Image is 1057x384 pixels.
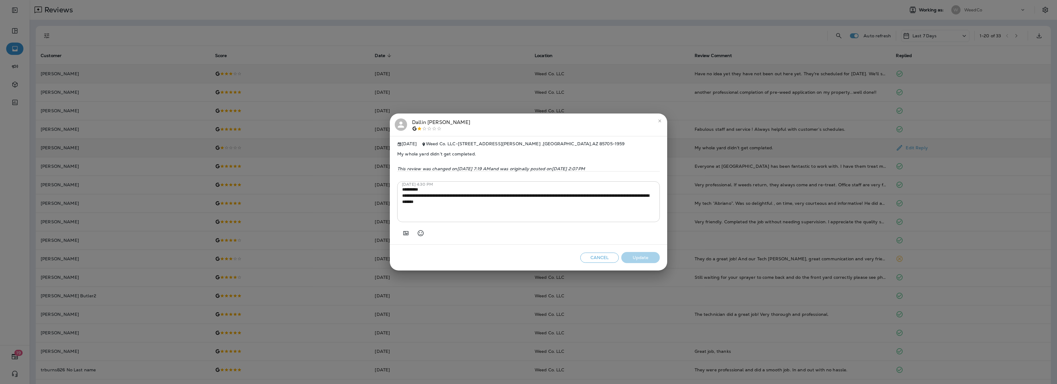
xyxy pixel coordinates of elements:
span: and was originally posted on [DATE] 2:07 PM [491,166,585,171]
button: Add in a premade template [400,227,412,239]
button: Select an emoji [414,227,427,239]
button: Cancel [580,253,619,263]
span: [DATE] [397,141,417,147]
div: Dallin [PERSON_NAME] [412,118,470,131]
span: My whole yard didn’t get completed. [397,147,660,161]
button: close [655,116,665,126]
span: Weed Co. LLC - [STREET_ADDRESS][PERSON_NAME] , [GEOGRAPHIC_DATA] , AZ 85705-1959 [426,141,625,147]
p: This review was changed on [DATE] 7:19 AM [397,166,660,171]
